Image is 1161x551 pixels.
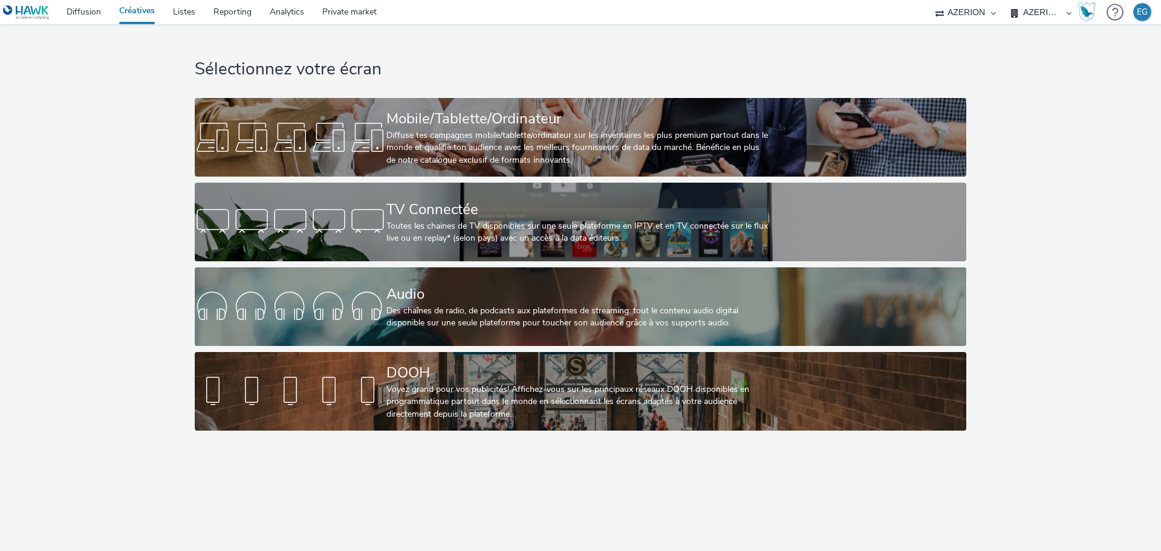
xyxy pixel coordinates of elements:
[1078,2,1096,22] img: Hawk Academy
[386,129,770,166] div: Diffuse tes campagnes mobile/tablette/ordinateur sur les inventaires les plus premium partout dan...
[3,5,50,20] img: undefined Logo
[195,58,966,81] h1: Sélectionnez votre écran
[1137,3,1148,21] div: EG
[386,220,770,245] div: Toutes les chaines de TV disponibles sur une seule plateforme en IPTV et en TV connectée sur le f...
[386,284,770,305] div: Audio
[386,108,770,129] div: Mobile/Tablette/Ordinateur
[386,305,770,330] div: Des chaînes de radio, de podcasts aux plateformes de streaming: tout le contenu audio digital dis...
[386,362,770,383] div: DOOH
[195,352,966,431] a: DOOHVoyez grand pour vos publicités! Affichez-vous sur les principaux réseaux DOOH disponibles en...
[195,183,966,261] a: TV ConnectéeToutes les chaines de TV disponibles sur une seule plateforme en IPTV et en TV connec...
[195,267,966,346] a: AudioDes chaînes de radio, de podcasts aux plateformes de streaming: tout le contenu audio digita...
[195,98,966,177] a: Mobile/Tablette/OrdinateurDiffuse tes campagnes mobile/tablette/ordinateur sur les inventaires le...
[386,383,770,420] div: Voyez grand pour vos publicités! Affichez-vous sur les principaux réseaux DOOH disponibles en pro...
[386,199,770,220] div: TV Connectée
[1078,2,1101,22] a: Hawk Academy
